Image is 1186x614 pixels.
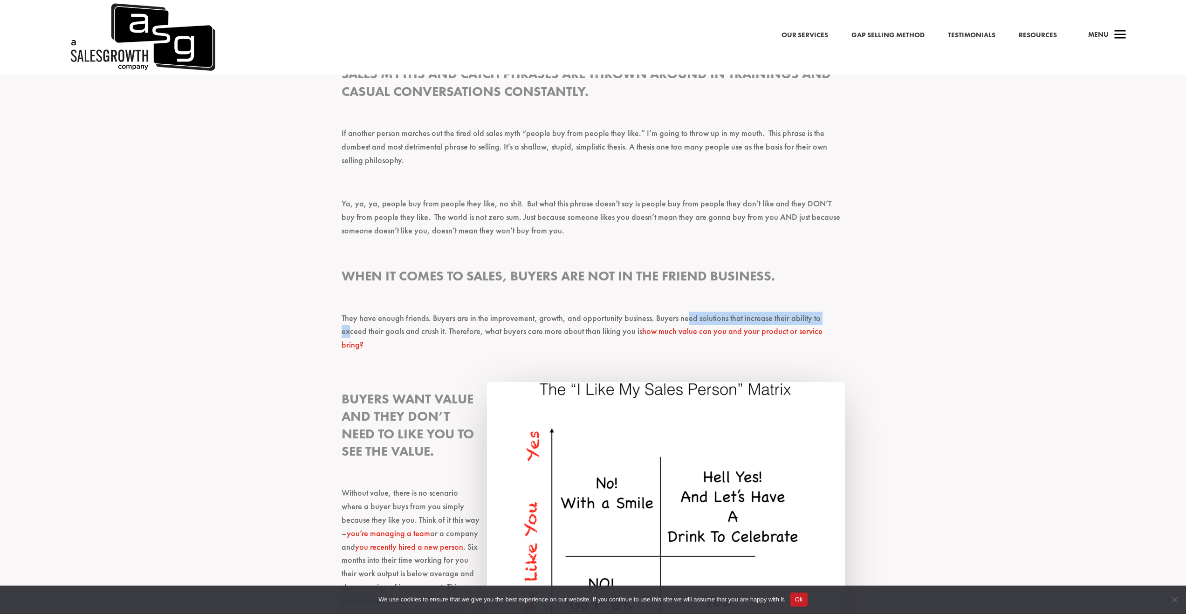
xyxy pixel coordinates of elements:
h3: When it comes to sales, buyers are not in the friend business. [342,267,845,289]
span: No [1170,595,1179,604]
a: Testimonials [948,29,995,41]
a: Gap Selling Method [851,29,925,41]
a: Resources [1019,29,1057,41]
p: They have enough friends. Buyers are in the improvement, growth, and opportunity business. Buyers... [342,312,845,360]
a: you recently hired a new person [355,541,463,552]
a: Our Services [782,29,828,41]
h3: Sales myths and catch phrases are thrown around in trainings and casual conversations constantly. [342,65,845,105]
p: If another person marches out the tired old sales myth “people buy from people they like.” I’m go... [342,127,845,175]
span: Menu [1088,30,1109,39]
h3: Buyers want value and they don’t need to like you to see the value. [342,390,845,465]
a: you’re managing a team [347,528,430,539]
span: a [1111,26,1130,45]
span: We use cookies to ensure that we give you the best experience on our website. If you continue to ... [378,595,785,604]
p: Ya, ya, ya, people buy from people they like, no shit. But what this phrase doesn’t say is people... [342,197,845,246]
button: Ok [790,593,808,607]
